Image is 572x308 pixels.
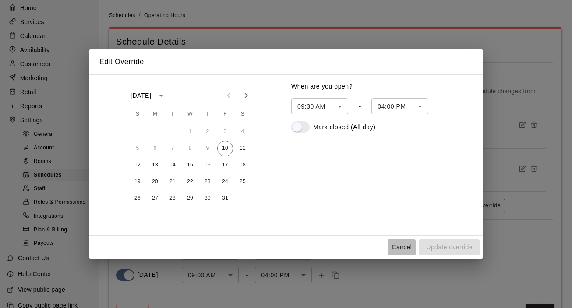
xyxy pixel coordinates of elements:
button: 18 [235,157,251,173]
button: 23 [200,174,215,190]
button: 22 [182,174,198,190]
span: Thursday [200,106,215,123]
button: 16 [200,157,215,173]
button: 11 [235,141,251,156]
div: 09:30 AM [291,98,348,114]
button: 31 [217,191,233,206]
span: Friday [217,106,233,123]
button: 21 [165,174,180,190]
div: [DATE] [131,91,151,100]
button: 26 [130,191,145,206]
button: Cancel [388,239,416,255]
button: Next month [237,87,255,104]
button: 13 [147,157,163,173]
button: 27 [147,191,163,206]
button: 19 [130,174,145,190]
button: 12 [130,157,145,173]
p: Mark closed (All day) [313,123,375,132]
button: 17 [217,157,233,173]
button: 15 [182,157,198,173]
span: Monday [147,106,163,123]
button: 30 [200,191,215,206]
button: 10 [217,141,233,156]
p: When are you open? [291,82,473,91]
span: Wednesday [182,106,198,123]
button: 25 [235,174,251,190]
button: 29 [182,191,198,206]
div: - [359,103,361,110]
span: Sunday [130,106,145,123]
button: calendar view is open, switch to year view [154,88,169,103]
button: 20 [147,174,163,190]
span: Saturday [235,106,251,123]
button: 28 [165,191,180,206]
h2: Edit Override [89,49,483,74]
button: 14 [165,157,180,173]
span: Tuesday [165,106,180,123]
button: 24 [217,174,233,190]
div: 04:00 PM [371,98,428,114]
